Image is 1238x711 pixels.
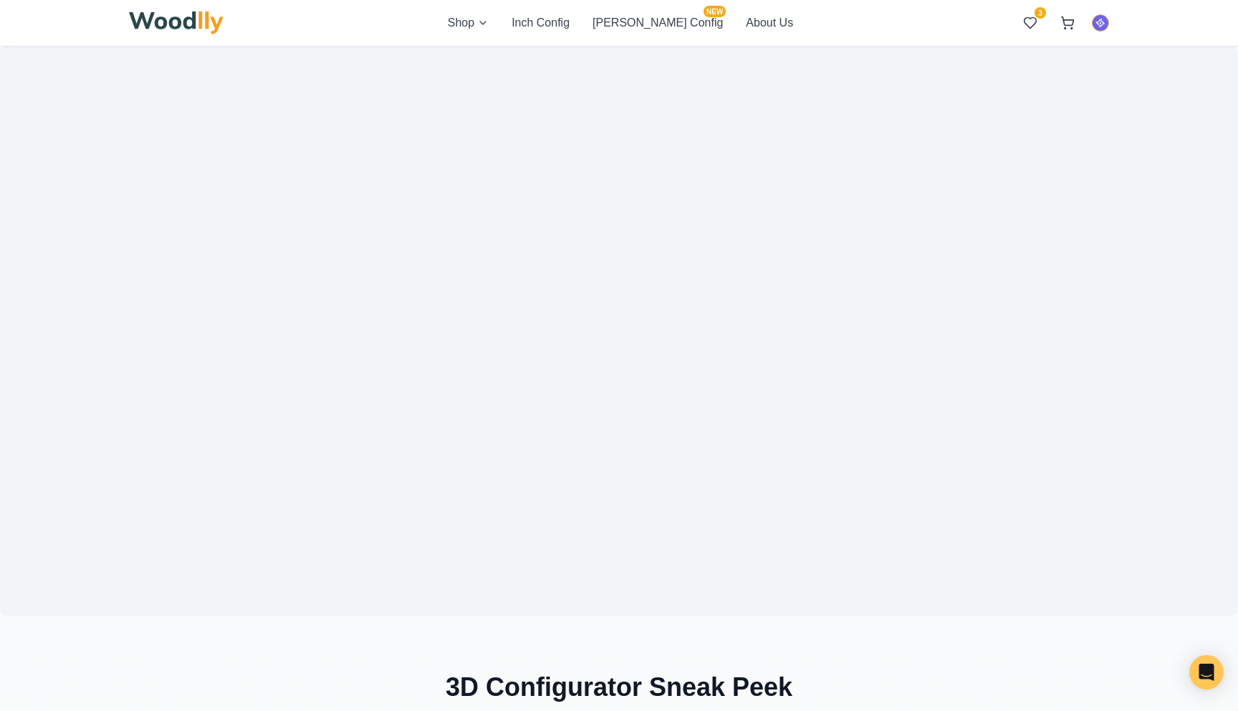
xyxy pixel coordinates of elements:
[1189,655,1224,689] div: Open Intercom Messenger
[448,14,489,32] button: Shop
[1035,7,1046,19] span: 3
[512,14,570,32] button: Inch Config
[746,14,793,32] button: About Us
[704,6,726,17] span: NEW
[1092,14,1109,32] button: The AI
[129,673,1109,702] h2: 3D Configurator Sneak Peek
[592,14,723,32] button: [PERSON_NAME] ConfigNEW
[129,11,224,34] img: Woodlly
[1093,15,1108,31] img: The AI
[1017,10,1043,36] button: 3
